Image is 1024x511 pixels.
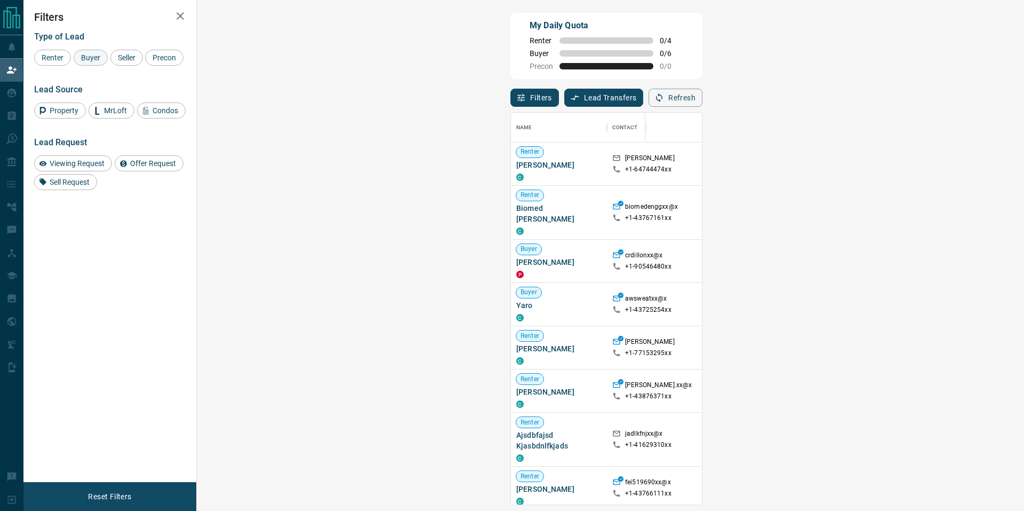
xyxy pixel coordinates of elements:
[34,84,83,95] span: Lead Source
[38,53,67,62] span: Renter
[149,53,180,62] span: Precon
[516,343,602,354] span: [PERSON_NAME]
[34,32,84,42] span: Type of Lead
[516,357,524,365] div: condos.ca
[516,191,543,200] span: Renter
[34,103,86,119] div: Property
[516,257,602,268] span: [PERSON_NAME]
[530,49,553,58] span: Buyer
[516,332,543,341] span: Renter
[110,50,143,66] div: Seller
[81,488,138,506] button: Reset Filters
[46,159,108,168] span: Viewing Request
[625,349,671,358] p: +1- 77153295xx
[115,155,183,171] div: Offer Request
[530,36,553,45] span: Renter
[660,36,683,45] span: 0 / 4
[516,160,602,170] span: [PERSON_NAME]
[516,387,602,397] span: [PERSON_NAME]
[46,178,93,186] span: Sell Request
[625,305,671,315] p: +1- 43725254xx
[625,202,678,214] p: biomedenggxx@x
[625,441,671,450] p: +1- 41629310xx
[516,147,543,156] span: Renter
[516,375,543,384] span: Renter
[625,478,671,489] p: fei519690xx@x
[34,11,186,23] h2: Filters
[625,214,671,223] p: +1- 43767161xx
[660,49,683,58] span: 0 / 6
[516,498,524,505] div: condos.ca
[89,103,134,119] div: MrLoft
[516,245,541,254] span: Buyer
[625,429,663,441] p: jadlkfnjxx@x
[625,392,671,401] p: +1- 43876371xx
[149,106,182,115] span: Condos
[625,165,671,174] p: +1- 64744474xx
[612,113,637,143] div: Contact
[46,106,82,115] span: Property
[516,174,524,181] div: condos.ca
[74,50,108,66] div: Buyer
[516,113,532,143] div: Name
[516,203,602,224] span: Biomed [PERSON_NAME]
[516,271,524,278] div: property.ca
[530,19,683,32] p: My Daily Quota
[625,489,671,498] p: +1- 43766111xx
[516,472,543,481] span: Renter
[126,159,180,168] span: Offer Request
[516,430,602,451] span: Ajsdbfajsd Kjasbdnlfkjads
[34,50,71,66] div: Renter
[625,294,667,305] p: awsweatxx@x
[516,227,524,235] div: condos.ca
[516,300,602,311] span: Yaro
[516,484,602,494] span: [PERSON_NAME]
[649,89,702,107] button: Refresh
[77,53,104,62] span: Buyer
[34,174,97,190] div: Sell Request
[34,155,112,171] div: Viewing Request
[516,288,541,297] span: Buyer
[145,50,183,66] div: Precon
[100,106,131,115] span: MrLoft
[516,314,524,321] div: condos.ca
[660,62,683,70] span: 0 / 0
[516,418,543,427] span: Renter
[625,262,671,271] p: +1- 90546480xx
[564,89,644,107] button: Lead Transfers
[510,89,559,107] button: Filters
[137,103,186,119] div: Condos
[511,113,607,143] div: Name
[625,251,663,262] p: crdillonxx@x
[34,137,87,147] span: Lead Request
[625,337,675,349] p: [PERSON_NAME]
[625,154,675,165] p: [PERSON_NAME]
[516,400,524,408] div: condos.ca
[516,454,524,462] div: condos.ca
[114,53,139,62] span: Seller
[625,381,692,392] p: [PERSON_NAME].xx@x
[530,62,553,70] span: Precon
